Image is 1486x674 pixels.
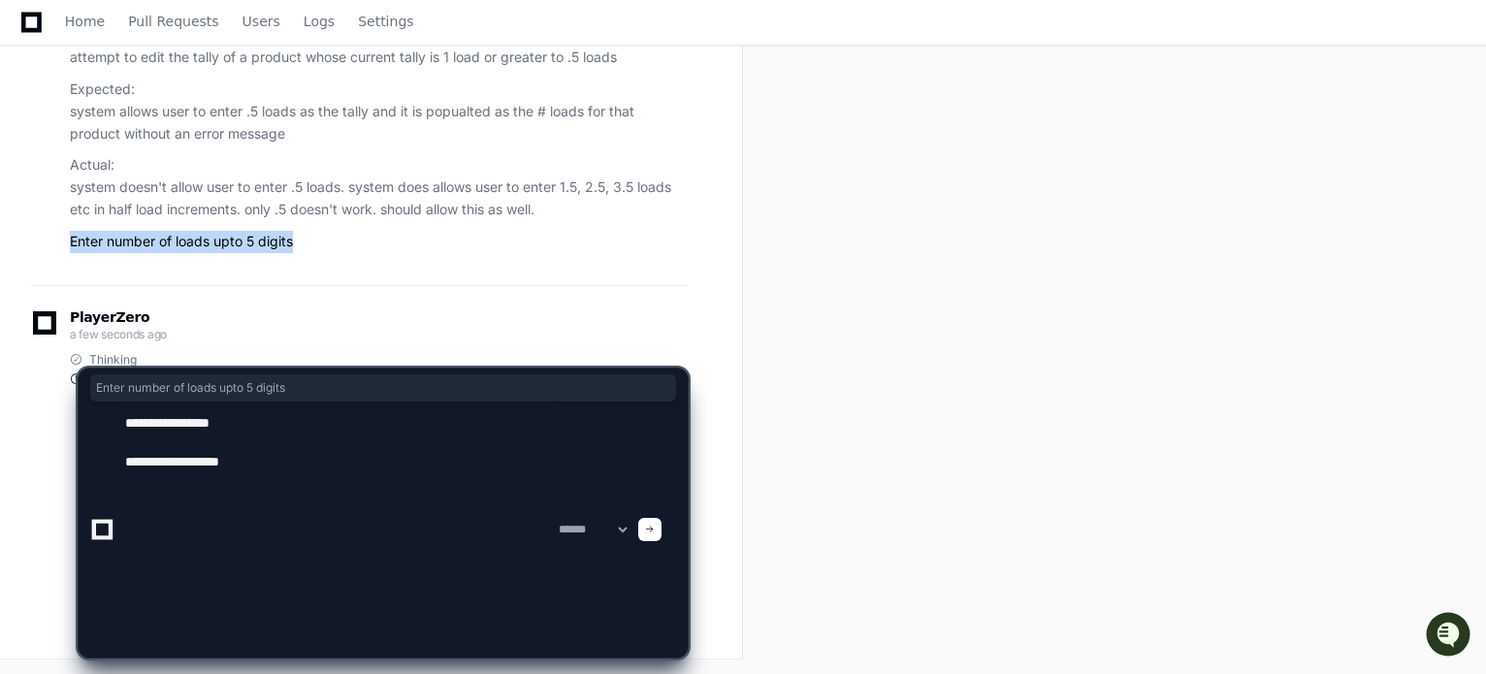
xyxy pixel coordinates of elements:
p: Actual: system doesn't allow user to enter .5 loads. system does allows user to enter 1.5, 2.5, 3... [70,154,688,220]
span: PlayerZero [70,311,149,323]
a: Powered byPylon [137,203,235,218]
iframe: Open customer support [1424,610,1476,662]
p: Expected: system allows user to enter .5 loads as the tally and it is popualted as the # loads fo... [70,79,688,144]
img: 1756235613930-3d25f9e4-fa56-45dd-b3ad-e072dfbd1548 [19,144,54,179]
span: a few seconds ago [70,327,167,341]
span: Pull Requests [128,16,218,27]
div: Welcome [19,78,353,109]
span: Pylon [193,204,235,218]
span: Logs [304,16,335,27]
span: Settings [358,16,413,27]
div: We're available if you need us! [66,164,245,179]
span: Home [65,16,105,27]
span: Enter number of loads upto 5 digits [96,380,670,396]
span: Users [242,16,280,27]
img: PlayerZero [19,19,58,58]
button: Start new chat [330,150,353,174]
div: Start new chat [66,144,318,164]
p: Enter number of loads upto 5 digits [70,231,688,253]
